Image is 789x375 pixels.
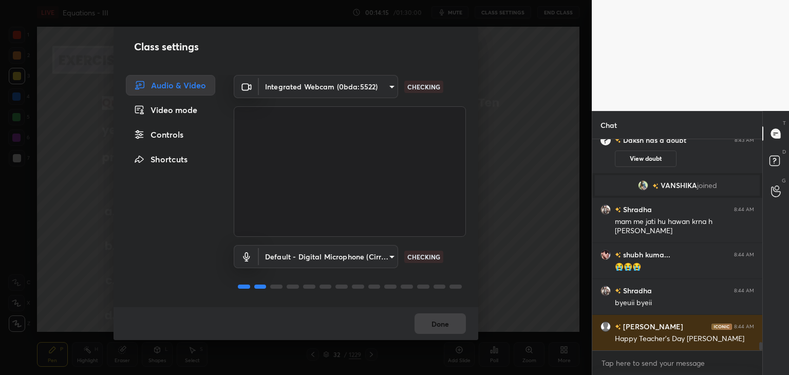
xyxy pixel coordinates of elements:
img: no-rating-badge.077c3623.svg [615,324,621,330]
div: 8:44 AM [734,324,754,330]
span: VANSHIKA [661,181,697,190]
p: G [782,177,786,184]
img: no-rating-badge.077c3623.svg [615,288,621,294]
img: f077464141ae4137bb10a53b07a79da6.jpg [600,286,611,296]
div: 8:44 AM [734,207,754,213]
div: 8:44 AM [734,288,754,294]
p: CHECKING [407,82,440,91]
p: Chat [592,111,625,139]
div: Audio & Video [126,75,215,96]
h6: shubh kuma... [621,249,670,260]
img: no-rating-badge.077c3623.svg [615,207,621,213]
p: D [782,148,786,156]
span: has a doubt [644,136,686,145]
div: grid [592,139,762,351]
div: Video mode [126,100,215,120]
div: 8:43 AM [735,137,754,143]
img: default.png [600,322,611,332]
div: Integrated Webcam (0bda:5522) [259,75,398,98]
h2: Class settings [134,39,199,54]
div: Controls [126,124,215,145]
img: e12187f8b7b44b37bdc3be48c246735f.jpg [638,180,648,191]
img: d6a1d896156b469497d78fa118eade3e.jpg [600,250,611,260]
div: Happy Teacher's Day [PERSON_NAME] [615,334,754,344]
span: joined [697,181,717,190]
img: iconic-dark.1390631f.png [711,324,732,330]
p: T [783,119,786,127]
img: no-rating-badge.077c3623.svg [615,136,621,145]
button: View doubt [615,151,677,167]
div: Integrated Webcam (0bda:5522) [259,245,398,268]
div: byeuii byeii [615,298,754,308]
h6: [PERSON_NAME] [621,321,683,332]
h6: Shradha [621,285,652,296]
h6: Daksh [621,136,644,145]
img: f077464141ae4137bb10a53b07a79da6.jpg [600,204,611,215]
div: 8:44 AM [734,252,754,258]
div: Shortcuts [126,149,215,170]
div: 😭😭😭 [615,262,754,272]
h6: Shradha [621,204,652,215]
div: mam me jati hu hawan krna h [PERSON_NAME] [615,217,754,236]
p: CHECKING [407,252,440,261]
img: no-rating-badge.077c3623.svg [652,183,659,189]
img: no-rating-badge.077c3623.svg [615,252,621,258]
